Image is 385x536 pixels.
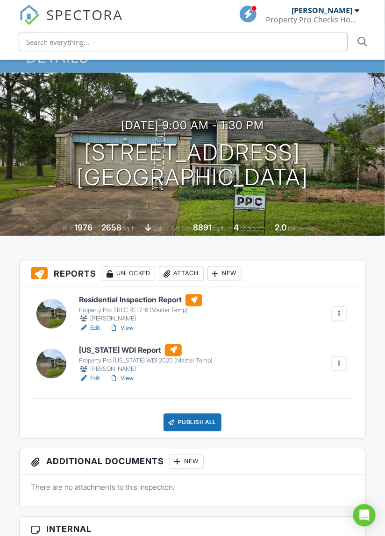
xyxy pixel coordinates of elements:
div: 8891 [193,223,212,232]
div: Open Intercom Messenger [353,504,376,527]
span: SPECTORA [46,5,123,24]
div: [PERSON_NAME] [79,365,213,374]
div: 4 [234,223,239,232]
a: View [109,374,134,383]
div: New [207,266,242,281]
a: SPECTORA [19,13,123,32]
div: New [170,454,204,469]
span: Lot Size [172,225,192,232]
a: Edit [79,374,100,383]
a: View [109,324,134,333]
span: sq.ft. [214,225,225,232]
span: Built [63,225,73,232]
div: Property Pro Checks Home Inspections [266,15,360,24]
div: [PERSON_NAME] [292,6,353,15]
h1: Inspection Details [26,32,359,65]
h6: Residential Inspection Report [79,294,202,306]
a: [US_STATE] WDI Report Property Pro [US_STATE] WDI 2020 (Master Temp) [PERSON_NAME] [79,344,213,374]
a: Residential Inspection Report Property Pro TREC REI 7-6 (Master Temp) [PERSON_NAME] [79,294,202,324]
div: 2.0 [275,223,287,232]
h1: [STREET_ADDRESS] [GEOGRAPHIC_DATA] [77,140,308,190]
span: bathrooms [288,225,315,232]
div: Unlocked [102,266,155,281]
h3: Additional Documents [20,449,365,475]
div: [PERSON_NAME] [79,314,202,324]
h6: [US_STATE] WDI Report [79,344,213,356]
div: 1976 [75,223,93,232]
p: There are no attachments to this inspection. [31,482,354,493]
input: Search everything... [19,33,348,51]
img: The Best Home Inspection Software - Spectora [19,5,40,25]
div: Publish All [164,414,222,432]
span: sq. ft. [123,225,136,232]
h3: Reports [20,261,365,287]
div: 2658 [102,223,122,232]
h3: [DATE] 9:00 am - 1:30 pm [121,119,264,132]
div: Property Pro [US_STATE] WDI 2020 (Master Temp) [79,357,213,365]
div: Attach [159,266,204,281]
a: Edit [79,324,100,333]
span: bedrooms [241,225,266,232]
div: Property Pro TREC REI 7-6 (Master Temp) [79,307,202,314]
span: slab [153,225,164,232]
